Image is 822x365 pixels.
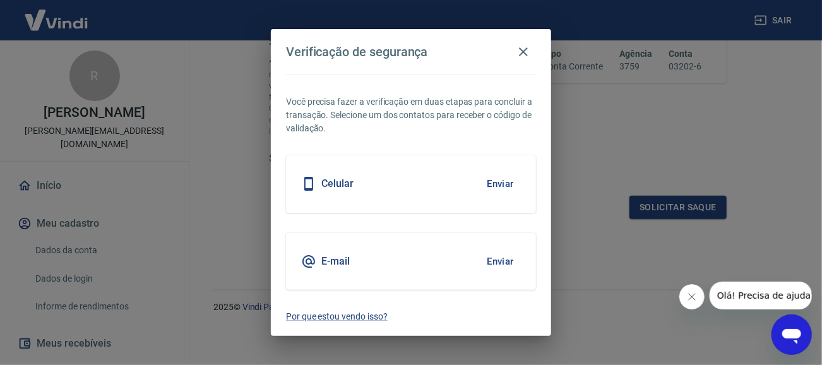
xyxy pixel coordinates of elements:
[480,248,521,275] button: Enviar
[286,310,536,323] a: Por que estou vendo isso?
[679,284,705,309] iframe: Fechar mensagem
[480,171,521,197] button: Enviar
[321,177,354,190] h5: Celular
[286,95,536,135] p: Você precisa fazer a verificação em duas etapas para concluir a transação. Selecione um dos conta...
[710,282,812,309] iframe: Mensagem da empresa
[8,9,106,19] span: Olá! Precisa de ajuda?
[286,44,428,59] h4: Verificação de segurança
[771,314,812,355] iframe: Botão para abrir a janela de mensagens
[321,255,350,268] h5: E-mail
